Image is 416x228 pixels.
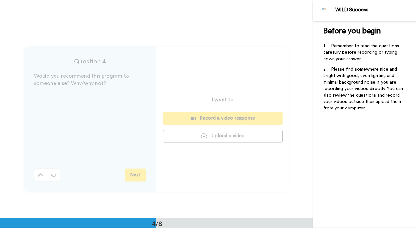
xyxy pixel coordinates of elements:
span: Before you begin [324,27,381,35]
div: WILD Success [336,7,416,13]
span: Would you recommend this program to someone else? Why/why not? [34,74,130,86]
div: Record a video response [168,115,277,122]
button: Upload a video [163,130,283,142]
img: Profile Image [317,3,332,18]
span: Remember to read the questions carefully before recording or typing down your answer. [324,44,401,61]
button: Next [125,169,146,182]
p: I want to [212,96,234,104]
h4: Question 4 [34,57,146,66]
span: Please find somewhere nice and bright with good, even lighting and minimal background noise if yo... [324,67,405,110]
div: 4/8 [141,219,173,228]
button: Record a video response [163,112,283,125]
